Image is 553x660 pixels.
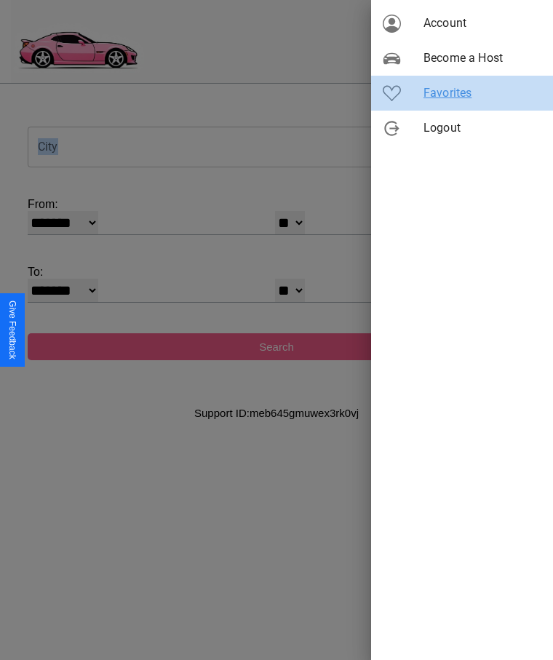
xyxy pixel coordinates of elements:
[423,49,541,67] span: Become a Host
[423,119,541,137] span: Logout
[371,6,553,41] div: Account
[371,111,553,146] div: Logout
[423,84,541,102] span: Favorites
[371,76,553,111] div: Favorites
[371,41,553,76] div: Become a Host
[7,301,17,359] div: Give Feedback
[423,15,541,32] span: Account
